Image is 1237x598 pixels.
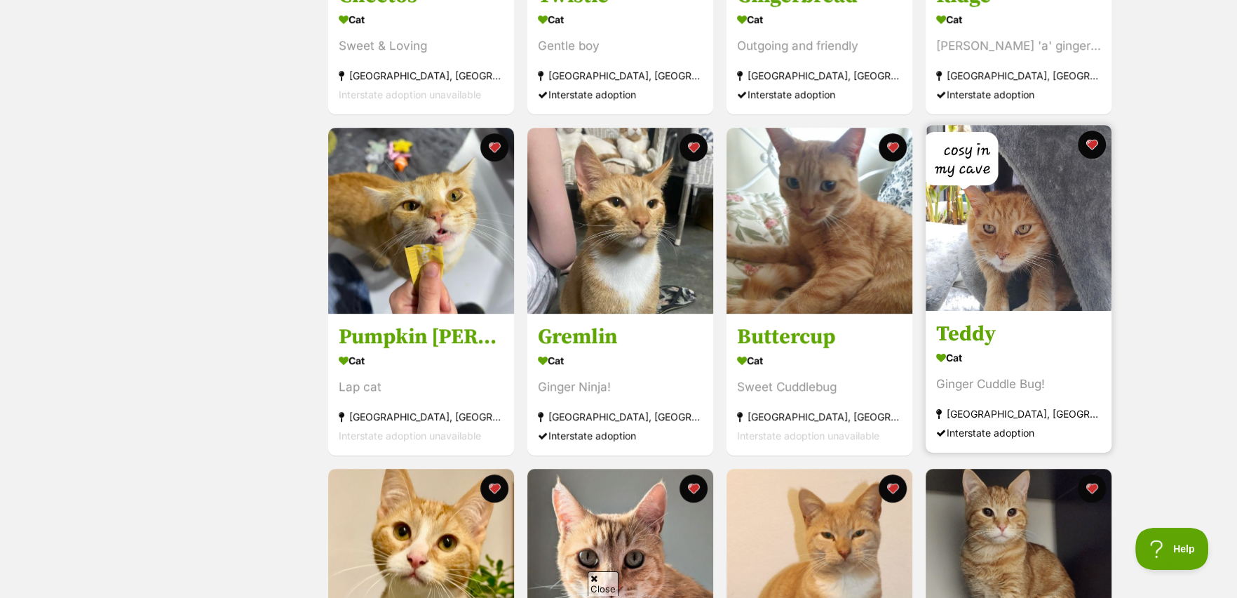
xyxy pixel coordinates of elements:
[538,85,703,104] div: Interstate adoption
[538,66,703,85] div: [GEOGRAPHIC_DATA], [GEOGRAPHIC_DATA]
[480,133,508,161] button: favourite
[339,66,503,85] div: [GEOGRAPHIC_DATA], [GEOGRAPHIC_DATA]
[1078,131,1106,159] button: favourite
[726,313,912,456] a: Buttercup Cat Sweet Cuddlebug [GEOGRAPHIC_DATA], [GEOGRAPHIC_DATA] Interstate adoption unavailabl...
[737,324,902,350] h3: Buttercup
[339,430,481,441] span: Interstate adoption unavailable
[936,423,1101,442] div: Interstate adoption
[339,350,503,371] div: Cat
[339,9,503,29] div: Cat
[936,85,1101,104] div: Interstate adoption
[726,128,912,314] img: Buttercup
[538,426,703,445] div: Interstate adoption
[936,404,1101,423] div: [GEOGRAPHIC_DATA], [GEOGRAPHIC_DATA]
[527,128,713,314] img: Gremlin
[538,36,703,55] div: Gentle boy
[1078,474,1106,503] button: favourite
[737,85,902,104] div: Interstate adoption
[1135,528,1209,570] iframe: Help Scout Beacon - Open
[936,375,1101,394] div: Ginger Cuddle Bug!
[588,571,618,596] span: Close
[936,66,1101,85] div: [GEOGRAPHIC_DATA], [GEOGRAPHIC_DATA]
[538,378,703,397] div: Ginger Ninja!
[538,9,703,29] div: Cat
[328,313,514,456] a: Pumpkin [PERSON_NAME] Cat Lap cat [GEOGRAPHIC_DATA], [GEOGRAPHIC_DATA] Interstate adoption unavai...
[680,474,708,503] button: favourite
[737,407,902,426] div: [GEOGRAPHIC_DATA], [GEOGRAPHIC_DATA]
[328,128,514,314] img: Pumpkin Sam
[680,133,708,161] button: favourite
[339,378,503,397] div: Lap cat
[926,125,1111,311] img: Teddy
[538,350,703,371] div: Cat
[936,321,1101,347] h3: Teddy
[339,88,481,100] span: Interstate adoption unavailable
[737,350,902,371] div: Cat
[936,36,1101,55] div: [PERSON_NAME] 'a' ginger love
[936,347,1101,368] div: Cat
[538,324,703,350] h3: Gremlin
[879,474,907,503] button: favourite
[936,9,1101,29] div: Cat
[527,313,713,456] a: Gremlin Cat Ginger Ninja! [GEOGRAPHIC_DATA], [GEOGRAPHIC_DATA] Interstate adoption favourite
[737,36,902,55] div: Outgoing and friendly
[737,66,902,85] div: [GEOGRAPHIC_DATA], [GEOGRAPHIC_DATA]
[737,378,902,397] div: Sweet Cuddlebug
[538,407,703,426] div: [GEOGRAPHIC_DATA], [GEOGRAPHIC_DATA]
[480,474,508,503] button: favourite
[737,430,879,441] span: Interstate adoption unavailable
[879,133,907,161] button: favourite
[737,9,902,29] div: Cat
[339,36,503,55] div: Sweet & Loving
[339,324,503,350] h3: Pumpkin [PERSON_NAME]
[926,310,1111,453] a: Teddy Cat Ginger Cuddle Bug! [GEOGRAPHIC_DATA], [GEOGRAPHIC_DATA] Interstate adoption favourite
[339,407,503,426] div: [GEOGRAPHIC_DATA], [GEOGRAPHIC_DATA]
